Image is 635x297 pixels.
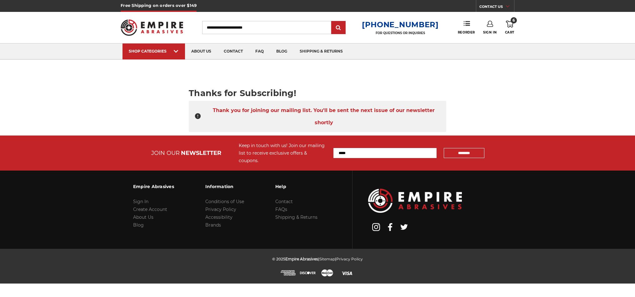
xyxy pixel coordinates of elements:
a: FAQs [275,207,287,212]
a: contact [217,44,249,59]
a: Conditions of Use [205,199,244,204]
a: Privacy Policy [336,257,363,261]
a: CONTACT US [479,3,514,12]
span: Empire Abrasives [285,257,318,261]
h1: Thanks for Subscribing! [189,89,446,97]
div: SHOP CATEGORIES [129,49,179,54]
a: about us [185,44,217,59]
h3: Help [275,180,317,193]
a: shipping & returns [293,44,349,59]
input: Submit [332,22,345,34]
a: Accessibility [205,214,232,220]
a: Sign In [133,199,148,204]
span: Reorder [458,30,475,34]
a: Reorder [458,21,475,34]
span: 6 [511,17,517,23]
p: FOR QUESTIONS OR INQUIRIES [362,31,439,35]
a: Shipping & Returns [275,214,317,220]
div: Keep in touch with us! Join our mailing list to receive exclusive offers & coupons. [239,142,327,164]
a: Privacy Policy [205,207,236,212]
img: Empire Abrasives [121,15,183,40]
a: Contact [275,199,293,204]
a: Create Account [133,207,167,212]
img: Empire Abrasives Logo Image [368,189,462,213]
a: Sitemap [319,257,335,261]
span: JOIN OUR [151,150,180,156]
span: Sign In [483,30,497,34]
a: Brands [205,222,221,228]
a: [PHONE_NUMBER] [362,20,439,29]
h3: Empire Abrasives [133,180,174,193]
span: Cart [505,30,514,34]
a: blog [270,44,293,59]
span: Thank you for joining our mailing list. You'll be sent the next issue of our newsletter shortly [207,104,441,129]
a: faq [249,44,270,59]
a: 6 Cart [505,21,514,34]
span: NEWSLETTER [181,150,221,156]
h3: Information [205,180,244,193]
a: Blog [133,222,144,228]
p: © 2025 | | [272,255,363,263]
a: About Us [133,214,153,220]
